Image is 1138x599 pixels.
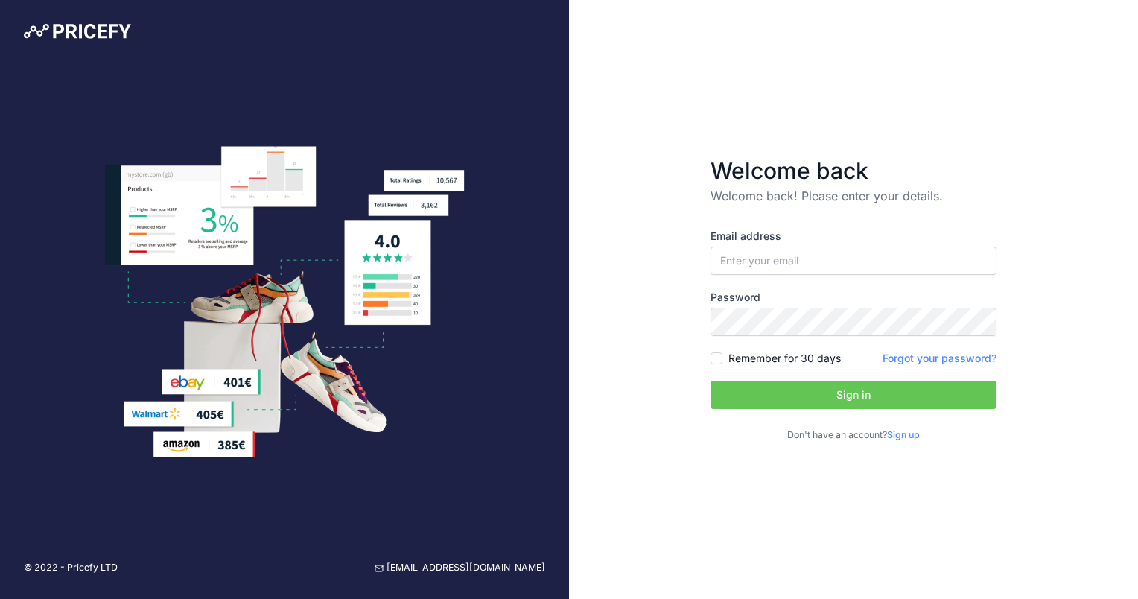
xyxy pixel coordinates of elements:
button: Sign in [711,381,996,409]
input: Enter your email [711,247,996,275]
p: Welcome back! Please enter your details. [711,187,996,205]
h3: Welcome back [711,157,996,184]
a: Sign up [887,429,920,440]
p: Don't have an account? [711,428,996,443]
img: Pricefy [24,24,131,39]
p: © 2022 - Pricefy LTD [24,561,118,575]
label: Email address [711,229,996,244]
label: Remember for 30 days [728,351,841,366]
a: Forgot your password? [883,352,996,364]
label: Password [711,290,996,305]
a: [EMAIL_ADDRESS][DOMAIN_NAME] [375,561,545,575]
